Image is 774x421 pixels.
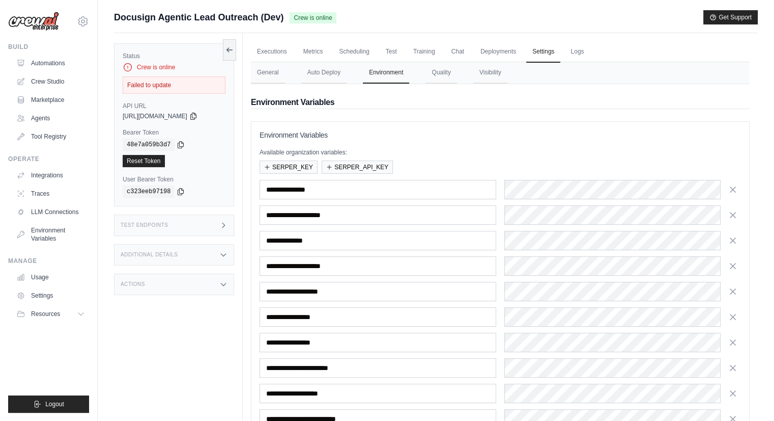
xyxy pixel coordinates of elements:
button: Get Support [703,10,758,24]
a: Executions [251,41,293,63]
code: c323eeb97198 [123,186,175,198]
a: Scheduling [333,41,375,63]
a: Logs [564,41,590,63]
a: Chat [445,41,470,63]
span: [URL][DOMAIN_NAME] [123,112,187,120]
a: Integrations [12,167,89,183]
label: Status [123,52,225,60]
h2: Environment Variables [251,96,750,109]
a: Marketplace [12,92,89,108]
code: 48e7a059b3d7 [123,139,175,151]
label: User Bearer Token [123,175,225,183]
a: Crew Studio [12,73,89,90]
div: Manage [8,257,89,265]
iframe: Chat Widget [723,372,774,421]
h3: Actions [121,281,145,287]
span: Resources [31,310,60,318]
a: Training [407,41,441,63]
span: Logout [45,400,64,408]
a: Traces [12,186,89,202]
button: Environment [363,62,409,84]
button: SERPER_API_KEY [322,161,393,174]
a: Deployments [474,41,522,63]
a: Agents [12,110,89,126]
a: Reset Token [123,155,165,167]
button: Auto Deploy [301,62,347,84]
button: Logout [8,396,89,413]
a: Settings [12,287,89,304]
p: Available organization variables: [260,148,741,156]
nav: Tabs [251,62,750,84]
button: SERPER_KEY [260,161,318,174]
button: Quality [425,62,456,84]
a: LLM Connections [12,204,89,220]
span: Docusign Agentic Lead Outreach (Dev) [114,10,283,24]
div: Operate [8,155,89,163]
a: Environment Variables [12,222,89,247]
a: Metrics [297,41,329,63]
a: Automations [12,55,89,71]
img: Logo [8,12,59,31]
div: Build [8,43,89,51]
h3: Test Endpoints [121,222,168,228]
div: Failed to update [123,76,225,94]
a: Tool Registry [12,128,89,145]
a: Settings [526,41,560,63]
button: Resources [12,306,89,322]
span: Crew is online [290,12,336,23]
h3: Environment Variables [260,130,741,140]
label: Bearer Token [123,128,225,137]
h3: Additional Details [121,252,178,258]
button: Visibility [473,62,507,84]
a: Test [380,41,403,63]
label: API URL [123,102,225,110]
a: Usage [12,269,89,285]
div: Crew is online [123,62,225,72]
button: General [251,62,285,84]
